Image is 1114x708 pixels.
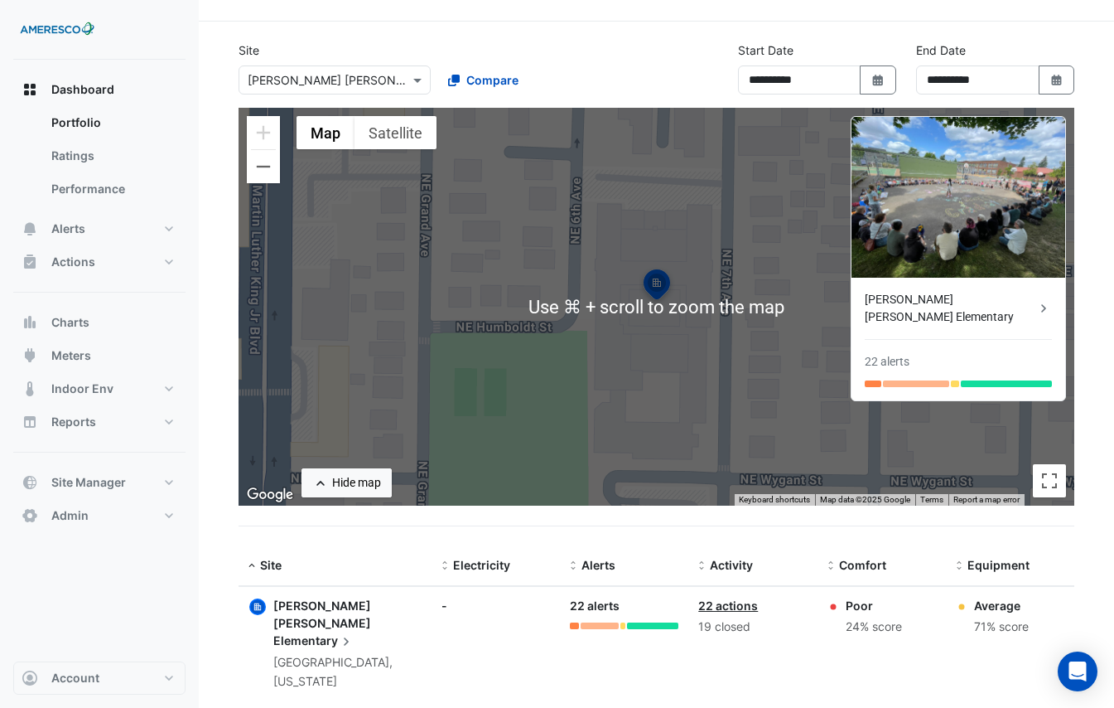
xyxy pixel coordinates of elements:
[865,353,909,371] div: 22 alerts
[639,267,675,307] img: site-pin-selected.svg
[22,414,38,430] app-icon: Reports
[820,495,910,504] span: Map data ©2025 Google
[13,212,186,245] button: Alerts
[38,172,186,206] a: Performance
[13,372,186,405] button: Indoor Env
[22,314,38,331] app-icon: Charts
[13,466,186,499] button: Site Manager
[247,150,280,183] button: Zoom out
[273,632,354,650] span: Elementary
[974,618,1029,637] div: 71% score
[698,618,807,637] div: 19 closed
[239,41,259,59] label: Site
[865,291,1035,326] div: [PERSON_NAME] [PERSON_NAME] Elementary
[22,474,38,491] app-icon: Site Manager
[437,65,529,95] button: Compare
[920,495,943,504] a: Terms (opens in new tab)
[301,468,392,497] button: Hide map
[1049,73,1064,87] fa-icon: Select Date
[273,653,422,691] div: [GEOGRAPHIC_DATA], [US_STATE]
[22,254,38,270] app-icon: Actions
[13,339,186,372] button: Meters
[51,507,89,524] span: Admin
[51,414,96,430] span: Reports
[354,116,436,149] button: Show satellite imagery
[51,81,114,98] span: Dashboard
[710,558,753,572] span: Activity
[332,474,381,492] div: Hide map
[851,117,1065,278] img: Dr. Martin Luther King Jr. Elementary
[698,599,758,613] a: 22 actions
[953,495,1020,504] a: Report a map error
[453,558,510,572] span: Electricity
[260,558,282,572] span: Site
[739,494,810,506] button: Keyboard shortcuts
[22,381,38,397] app-icon: Indoor Env
[13,499,186,532] button: Admin
[13,306,186,339] button: Charts
[570,597,678,616] div: 22 alerts
[466,71,518,89] span: Compare
[916,41,966,59] label: End Date
[20,13,94,46] img: Company Logo
[297,116,354,149] button: Show street map
[967,558,1030,572] span: Equipment
[13,662,186,695] button: Account
[243,484,297,506] a: Open this area in Google Maps (opens a new window)
[22,221,38,237] app-icon: Alerts
[870,73,885,87] fa-icon: Select Date
[51,670,99,686] span: Account
[51,314,89,331] span: Charts
[839,558,886,572] span: Comfort
[51,221,85,237] span: Alerts
[51,347,91,364] span: Meters
[51,254,95,270] span: Actions
[243,484,297,506] img: Google
[13,245,186,279] button: Actions
[974,597,1029,614] div: Average
[38,139,186,172] a: Ratings
[51,381,113,397] span: Indoor Env
[13,106,186,212] div: Dashboard
[13,73,186,106] button: Dashboard
[51,474,126,491] span: Site Manager
[22,81,38,98] app-icon: Dashboard
[846,597,902,614] div: Poor
[22,347,38,364] app-icon: Meters
[441,597,550,614] div: -
[22,507,38,524] app-icon: Admin
[1058,652,1097,691] div: Open Intercom Messenger
[13,405,186,439] button: Reports
[273,599,371,630] span: [PERSON_NAME] [PERSON_NAME]
[581,558,615,572] span: Alerts
[38,106,186,139] a: Portfolio
[1033,464,1066,497] button: Toggle fullscreen view
[738,41,793,59] label: Start Date
[247,116,280,149] button: Zoom in
[846,618,902,637] div: 24% score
